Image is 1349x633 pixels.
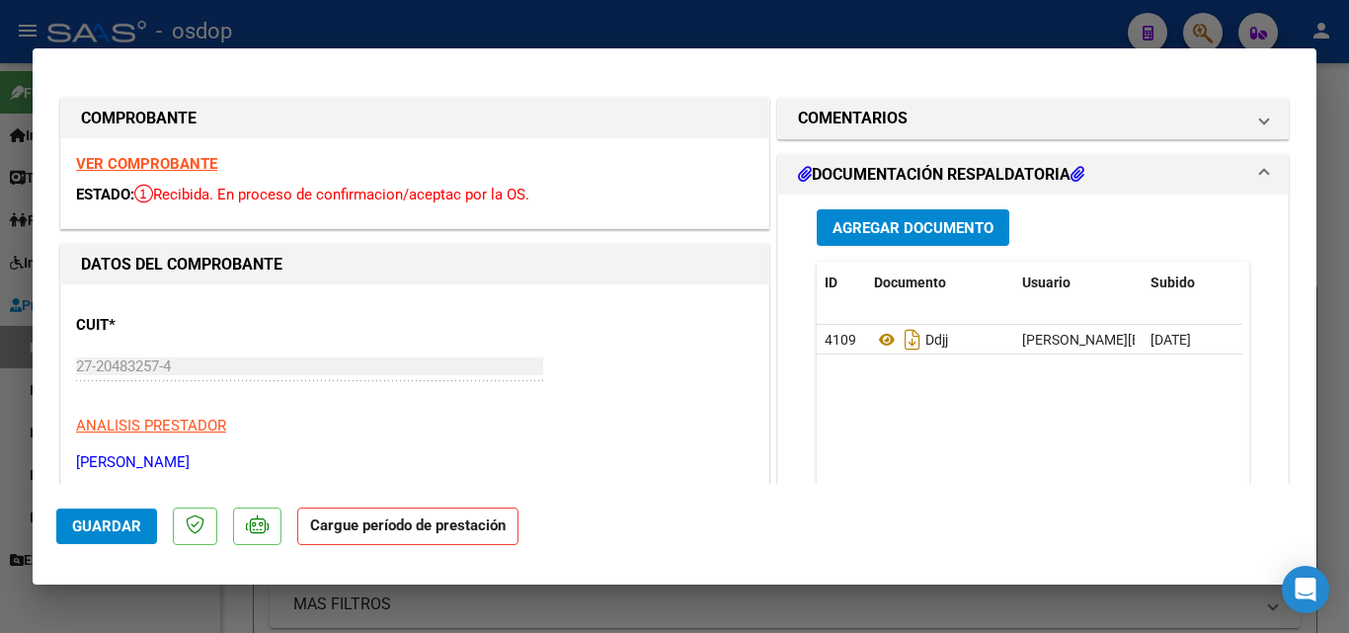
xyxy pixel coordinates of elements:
[297,508,518,546] strong: Cargue período de prestación
[76,314,279,337] p: CUIT
[76,155,217,173] a: VER COMPROBANTE
[798,107,908,130] h1: COMENTARIOS
[778,155,1288,195] mat-expansion-panel-header: DOCUMENTACIÓN RESPALDATORIA
[134,186,529,203] span: Recibida. En proceso de confirmacion/aceptac por la OS.
[72,517,141,535] span: Guardar
[1151,275,1195,290] span: Subido
[81,109,197,127] strong: COMPROBANTE
[76,451,754,474] p: [PERSON_NAME]
[874,275,946,290] span: Documento
[825,275,837,290] span: ID
[778,195,1288,604] div: DOCUMENTACIÓN RESPALDATORIA
[900,324,925,356] i: Descargar documento
[817,209,1009,246] button: Agregar Documento
[817,262,866,304] datatable-header-cell: ID
[1282,566,1329,613] div: Open Intercom Messenger
[1151,332,1191,348] span: [DATE]
[833,219,993,237] span: Agregar Documento
[76,417,226,435] span: ANALISIS PRESTADOR
[1022,275,1071,290] span: Usuario
[866,262,1014,304] datatable-header-cell: Documento
[56,509,157,544] button: Guardar
[778,99,1288,138] mat-expansion-panel-header: COMENTARIOS
[1241,262,1340,304] datatable-header-cell: Acción
[76,186,134,203] span: ESTADO:
[825,332,856,348] span: 4109
[798,163,1084,187] h1: DOCUMENTACIÓN RESPALDATORIA
[874,332,948,348] span: Ddjj
[1014,262,1143,304] datatable-header-cell: Usuario
[81,255,282,274] strong: DATOS DEL COMPROBANTE
[1143,262,1241,304] datatable-header-cell: Subido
